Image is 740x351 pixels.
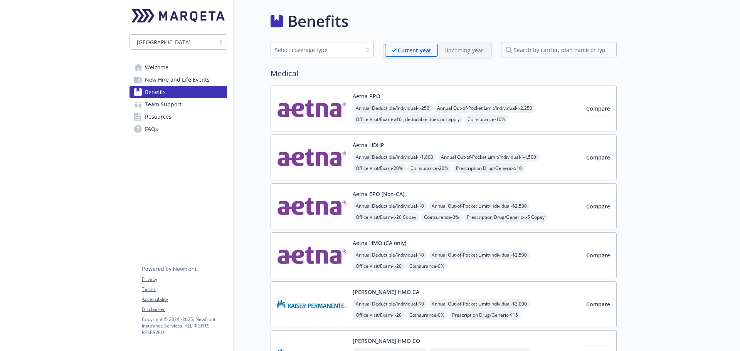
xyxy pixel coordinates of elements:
span: Coinsurance - 0% [406,261,447,271]
span: New Hire and Life Events [145,74,210,86]
span: Office Visit/Exam - $10 , deductible does not apply [353,114,463,124]
a: New Hire and Life Events [129,74,227,86]
span: Resources [145,111,172,123]
span: Benefits [145,86,166,98]
span: Annual Deductible/Individual - $0 [353,250,427,260]
a: Team Support [129,98,227,111]
span: Coinsurance - 0% [421,212,462,222]
button: Compare [586,199,610,214]
span: Annual Deductible/Individual - $250 [353,103,432,113]
span: Office Visit/Exam - $20 [353,310,405,320]
button: [PERSON_NAME] HMO CO [353,337,420,345]
span: Prescription Drug/Generic - $15 [449,310,521,320]
span: Compare [586,105,610,112]
a: Terms [142,286,227,293]
button: Aetna HDHP [353,141,384,149]
span: Team Support [145,98,182,111]
h1: Benefits [288,10,348,33]
span: FAQs [145,123,158,135]
img: Aetna Inc carrier logo [277,190,346,223]
span: Compare [586,203,610,210]
button: Aetna PPO [353,92,380,100]
span: Prescription Drug/Generic - $10 [453,163,525,173]
span: [GEOGRAPHIC_DATA] [134,38,211,46]
img: Aetna Inc carrier logo [277,141,346,174]
p: Copyright © 2024 - 2025 , Newfront Insurance Services, ALL RIGHTS RESERVED [142,316,227,336]
span: Coinsurance - 20% [407,163,451,173]
button: [PERSON_NAME] HMO CA [353,288,419,296]
a: Welcome [129,61,227,74]
p: Upcoming year [444,46,483,54]
button: Aetna HMO (CA only) [353,239,406,247]
span: Annual Out-of-Pocket Limit/Individual - $2,500 [429,201,530,211]
a: Benefits [129,86,227,98]
input: search by carrier, plan name or type [501,42,617,57]
a: Accessibility [142,296,227,303]
a: Disclaimer [142,306,227,313]
span: Office Visit/Exam - 20% [353,163,406,173]
span: Welcome [145,61,168,74]
button: Compare [586,101,610,116]
span: [GEOGRAPHIC_DATA] [137,38,191,46]
span: Annual Out-of-Pocket Limit/Individual - $2,500 [429,250,530,260]
img: Kaiser Permanente Insurance Company carrier logo [277,288,346,321]
a: Privacy [142,276,227,283]
a: Resources [129,111,227,123]
span: Office Visit/Exam - $20 Copay [353,212,419,222]
h2: Medical [271,68,617,79]
span: Compare [586,154,610,161]
button: Compare [586,297,610,312]
img: Aetna Inc carrier logo [277,239,346,272]
span: Coinsurance - 0% [406,310,447,320]
p: Current year [398,46,431,54]
img: Aetna Inc carrier logo [277,92,346,125]
button: Aetna EPO (Non-CA) [353,190,404,198]
span: Annual Out-of-Pocket Limit/Individual - $4,500 [438,152,539,162]
span: Compare [586,301,610,308]
div: Select coverage type [275,46,358,54]
span: Annual Out-of-Pocket Limit/Individual - $2,250 [434,103,535,113]
button: Compare [586,248,610,263]
span: Prescription Drug/Generic - $5 Copay [464,212,548,222]
span: Annual Deductible/Individual - $0 [353,299,427,309]
span: Annual Deductible/Individual - $1,800 [353,152,436,162]
a: FAQs [129,123,227,135]
span: Coinsurance - 10% [464,114,508,124]
span: Office Visit/Exam - $20 [353,261,405,271]
span: Annual Out-of-Pocket Limit/Individual - $3,000 [429,299,530,309]
span: Annual Deductible/Individual - $0 [353,201,427,211]
span: Compare [586,252,610,259]
button: Compare [586,150,610,165]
